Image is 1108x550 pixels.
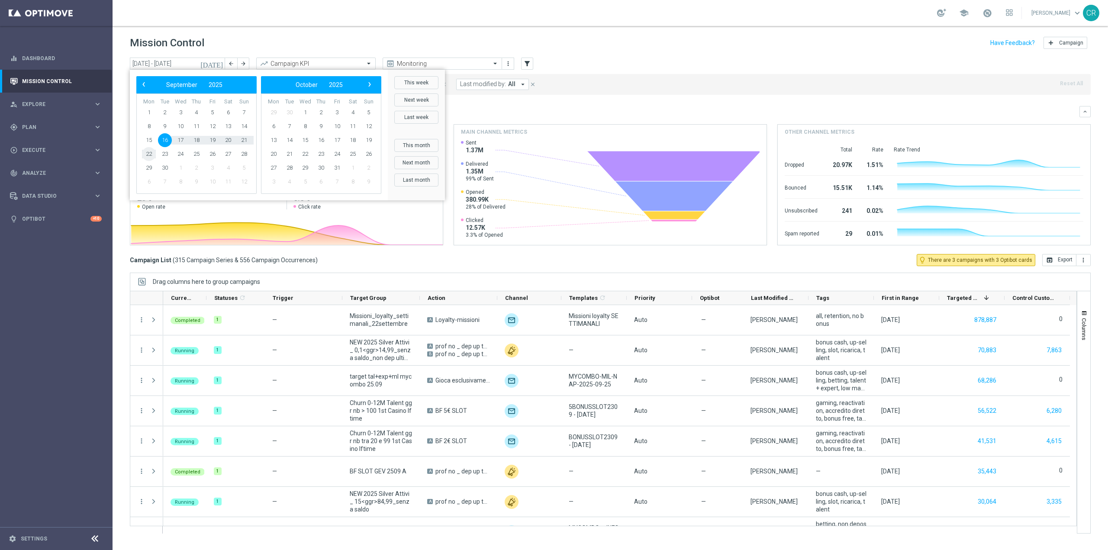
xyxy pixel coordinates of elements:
i: keyboard_arrow_right [93,192,102,200]
span: ‹ [138,79,149,90]
i: more_vert [138,407,145,415]
span: 21 [283,147,296,161]
button: 878,887 [973,315,997,325]
th: weekday [141,98,157,106]
button: more_vert [504,58,512,69]
span: 24 [174,147,187,161]
button: This month [394,139,438,152]
span: 12.57K [466,224,503,232]
button: › [364,79,375,90]
span: September [166,81,197,88]
button: September [161,79,203,90]
span: 12 [237,175,251,189]
button: more_vert [138,346,145,354]
span: Sent [466,139,483,146]
th: weekday [313,98,329,106]
button: Next month [394,156,438,169]
span: 31 [330,161,344,175]
span: school [959,8,969,18]
i: more_vert [1080,257,1087,264]
span: 19 [206,133,219,147]
button: 30,064 [977,496,997,507]
span: 6 [221,106,235,119]
button: Data Studio keyboard_arrow_right [10,193,102,199]
span: 13 [221,119,235,133]
button: 35,443 [977,466,997,477]
span: 15 [142,133,156,147]
img: Other [505,344,519,357]
button: Next week [394,93,438,106]
span: 14 [237,119,251,133]
span: 17 [174,133,187,147]
i: preview [386,59,395,68]
span: 17 [330,133,344,147]
button: equalizer Dashboard [10,55,102,62]
div: Press SPACE to select this row. [163,396,1070,426]
span: 12 [362,119,376,133]
span: 11 [221,175,235,189]
button: 56,522 [977,405,997,416]
th: weekday [236,98,252,106]
bs-datepicker-navigation-view: ​ ​ ​ [263,79,375,90]
div: +10 [90,216,102,222]
span: All [508,80,515,88]
span: 23 [158,147,172,161]
span: 1 [346,161,360,175]
th: weekday [157,98,173,106]
i: person_search [10,100,18,108]
input: Have Feedback? [990,40,1035,46]
span: 15 [298,133,312,147]
span: A [427,499,433,504]
i: close [530,81,536,87]
span: 10 [174,119,187,133]
span: 25 [190,147,203,161]
button: 7,863 [1046,345,1063,356]
button: Last modified by: All arrow_drop_down [456,79,529,90]
i: play_circle_outline [10,146,18,154]
span: Execute [22,148,93,153]
button: close [529,80,537,89]
button: more_vert [138,437,145,445]
span: 18 [346,133,360,147]
button: play_circle_outline Execute keyboard_arrow_right [10,147,102,154]
i: lightbulb [10,215,18,223]
button: more_vert [138,316,145,324]
input: Select date range [130,58,225,70]
span: Open rate [142,203,165,210]
div: Dashboard [10,47,102,70]
span: BF 2€ SLOT [435,437,467,445]
span: 6 [267,119,280,133]
div: 1.14% [863,180,883,194]
div: Mission Control [10,70,102,93]
h4: Main channel metrics [461,128,527,136]
button: Mission Control [10,78,102,85]
th: weekday [345,98,361,106]
button: ‹ [138,79,150,90]
span: 26 [362,147,376,161]
button: 41,531 [977,436,997,447]
span: Clicked [466,217,503,224]
span: A [427,469,433,474]
button: arrow_forward [237,58,249,70]
img: Optimail [505,374,519,388]
bs-daterangepicker-container: calendar [130,70,445,200]
div: Plan [10,123,93,131]
span: 4 [221,161,235,175]
a: Settings [21,536,47,541]
span: Plan [22,125,93,130]
div: lightbulb Optibot +10 [10,215,102,222]
span: 3 [330,106,344,119]
span: B [427,351,433,357]
div: Press SPACE to select this row. [130,457,163,487]
a: [PERSON_NAME]keyboard_arrow_down [1031,6,1083,19]
span: 8 [346,175,360,189]
i: keyboard_arrow_right [93,100,102,108]
span: 28 [237,147,251,161]
div: Analyze [10,169,93,177]
i: arrow_forward [240,61,246,67]
span: 30 [158,161,172,175]
span: Click rate [298,203,321,210]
